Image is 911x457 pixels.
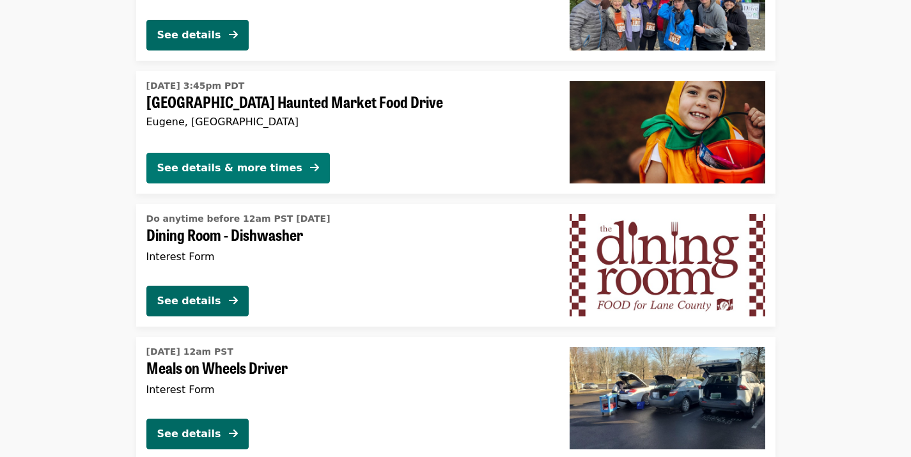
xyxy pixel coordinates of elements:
[146,419,249,449] button: See details
[157,27,221,43] div: See details
[146,251,215,263] span: Interest Form
[146,345,233,359] time: [DATE] 12am PST
[146,116,549,128] div: Eugene, [GEOGRAPHIC_DATA]
[146,383,215,396] span: Interest Form
[157,426,221,442] div: See details
[229,295,238,307] i: arrow-right icon
[136,204,775,327] a: See details for "Dining Room - Dishwasher"
[146,153,330,183] button: See details & more times
[570,81,765,183] img: 5th Street Haunted Market Food Drive organized by Food for Lane County
[310,162,319,174] i: arrow-right icon
[157,293,221,309] div: See details
[136,71,775,194] a: See details for "5th Street Haunted Market Food Drive"
[146,20,249,50] button: See details
[146,359,549,377] span: Meals on Wheels Driver
[146,226,549,244] span: Dining Room - Dishwasher
[146,213,331,224] span: Do anytime before 12am PST [DATE]
[157,160,302,176] div: See details & more times
[146,286,249,316] button: See details
[146,79,245,93] time: [DATE] 3:45pm PDT
[229,29,238,41] i: arrow-right icon
[229,428,238,440] i: arrow-right icon
[570,347,765,449] img: Meals on Wheels Driver organized by Food for Lane County
[146,93,549,111] span: [GEOGRAPHIC_DATA] Haunted Market Food Drive
[570,214,765,316] img: Dining Room - Dishwasher organized by Food for Lane County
